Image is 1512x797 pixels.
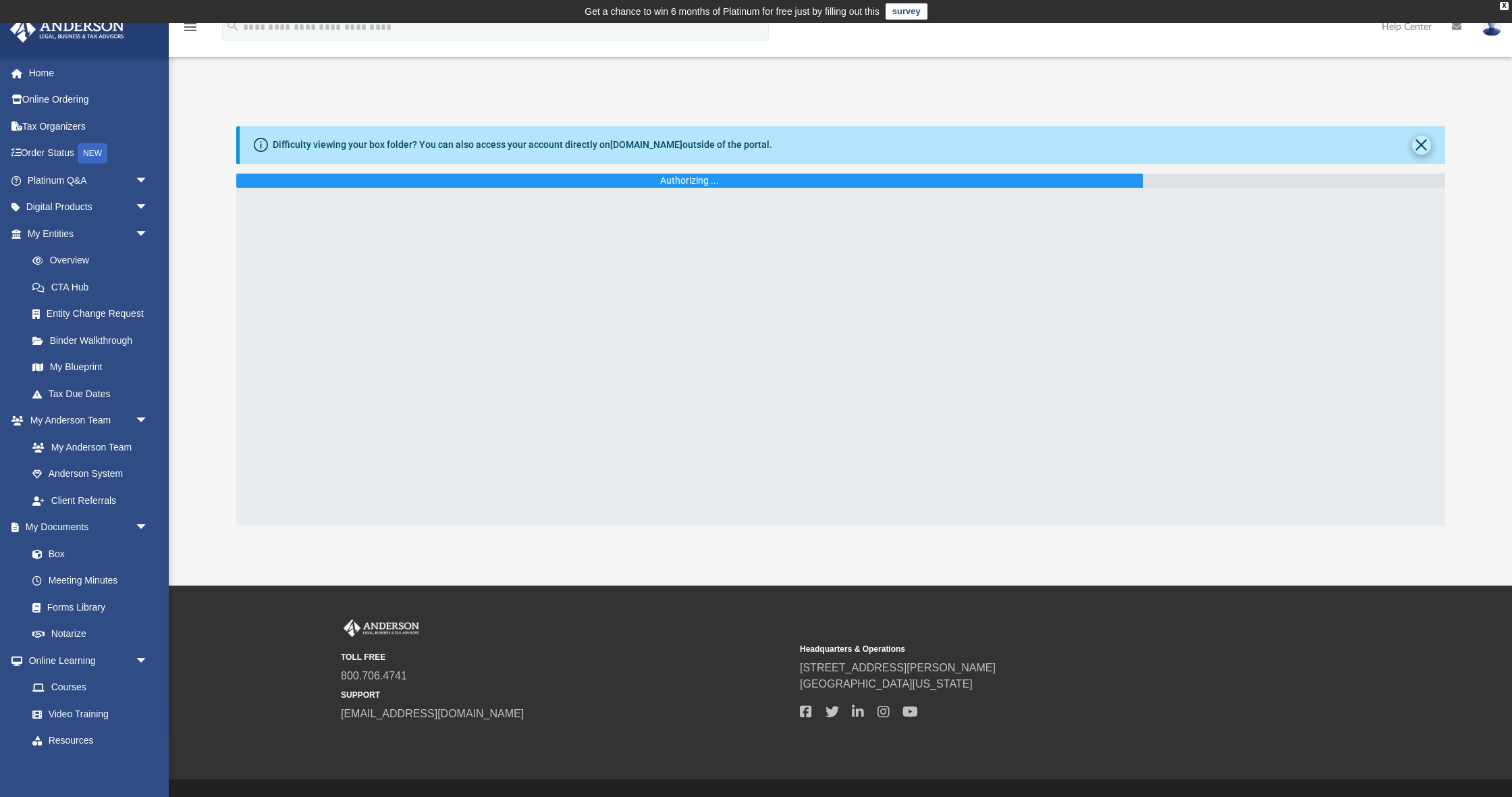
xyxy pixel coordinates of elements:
[1482,17,1502,36] img: User Pic
[19,354,162,381] a: My Blueprint
[9,194,169,221] a: Digital Productsarrow_drop_down
[19,621,162,648] a: Notarize
[9,407,162,434] a: My Anderson Teamarrow_drop_down
[1500,2,1509,10] div: close
[6,16,128,43] img: Anderson Advisors Platinum Portal
[800,662,996,673] a: [STREET_ADDRESS][PERSON_NAME]
[1412,136,1431,155] button: Close
[660,174,719,188] div: Authorizing ...
[341,670,407,682] a: 800.706.4741
[19,301,169,328] a: Entity Change Request
[9,647,162,674] a: Online Learningarrow_drop_down
[9,86,169,113] a: Online Ordering
[9,140,169,168] a: Order StatusNEW
[19,380,169,407] a: Tax Due Dates
[9,220,169,247] a: My Entitiesarrow_drop_down
[19,540,155,567] a: Box
[19,247,169,274] a: Overview
[341,651,790,663] small: TOLL FREE
[135,407,162,435] span: arrow_drop_down
[341,708,524,719] a: [EMAIL_ADDRESS][DOMAIN_NAME]
[182,26,198,35] a: menu
[9,514,162,541] a: My Documentsarrow_drop_down
[19,274,169,301] a: CTA Hub
[273,138,772,152] div: Difficulty viewing your box folder? You can also access your account directly on outside of the p...
[19,434,155,461] a: My Anderson Team
[800,678,973,690] a: [GEOGRAPHIC_DATA][US_STATE]
[19,674,162,701] a: Courses
[135,514,162,542] span: arrow_drop_down
[135,194,162,222] span: arrow_drop_down
[19,327,169,354] a: Binder Walkthrough
[19,567,162,594] a: Meeting Minutes
[9,59,169,86] a: Home
[9,167,169,194] a: Platinum Q&Aarrow_drop_down
[800,643,1249,655] small: Headquarters & Operations
[9,113,169,140] a: Tax Organizers
[19,487,162,514] a: Client Referrals
[225,18,240,33] i: search
[341,689,790,701] small: SUPPORT
[610,139,682,150] a: [DOMAIN_NAME]
[78,143,107,163] div: NEW
[182,19,198,35] i: menu
[19,594,155,621] a: Forms Library
[19,461,162,488] a: Anderson System
[135,647,162,675] span: arrow_drop_down
[886,3,927,20] a: survey
[135,220,162,248] span: arrow_drop_down
[19,727,162,754] a: Resources
[19,700,155,727] a: Video Training
[585,3,880,20] div: Get a chance to win 6 months of Platinum for free just by filling out this
[341,619,422,637] img: Anderson Advisors Platinum Portal
[135,167,162,195] span: arrow_drop_down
